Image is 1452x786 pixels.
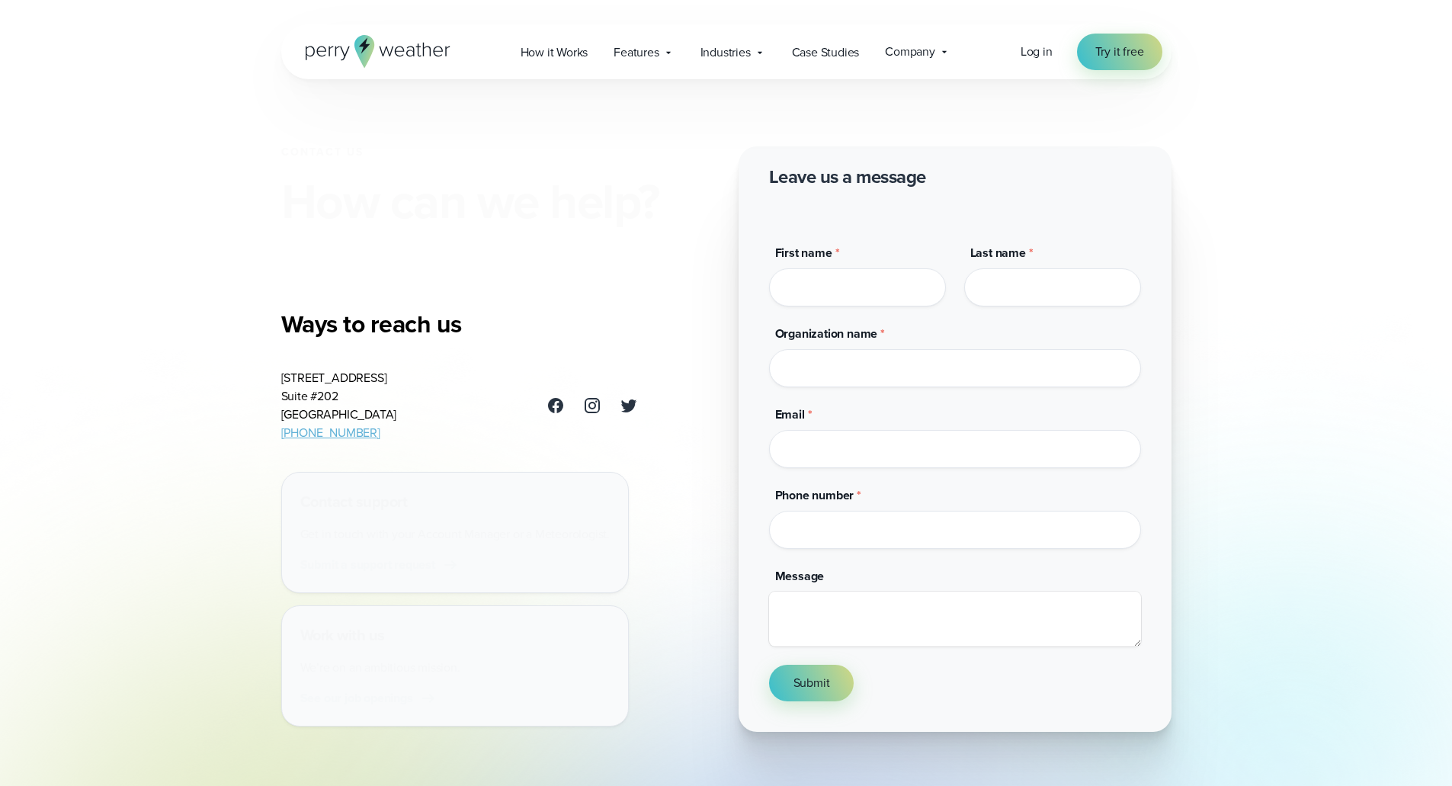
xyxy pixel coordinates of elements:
a: [PHONE_NUMBER] [281,424,380,441]
a: Log in [1021,43,1053,61]
span: Features [614,43,659,62]
h2: Leave us a message [769,165,926,189]
span: Case Studies [792,43,860,62]
span: Email [775,406,805,423]
span: Company [885,43,935,61]
span: Phone number [775,486,854,504]
span: Submit [793,674,830,692]
span: Message [775,567,825,585]
span: Log in [1021,43,1053,60]
button: Submit [769,665,854,701]
span: Try it free [1095,43,1144,61]
span: Last name [970,244,1026,261]
span: Organization name [775,325,878,342]
span: First name [775,244,832,261]
a: Case Studies [779,37,873,68]
h3: Ways to reach us [281,309,638,339]
a: How it Works [508,37,601,68]
address: [STREET_ADDRESS] Suite #202 [GEOGRAPHIC_DATA] [281,369,397,442]
span: Industries [700,43,751,62]
span: How it Works [521,43,588,62]
a: Try it free [1077,34,1162,70]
